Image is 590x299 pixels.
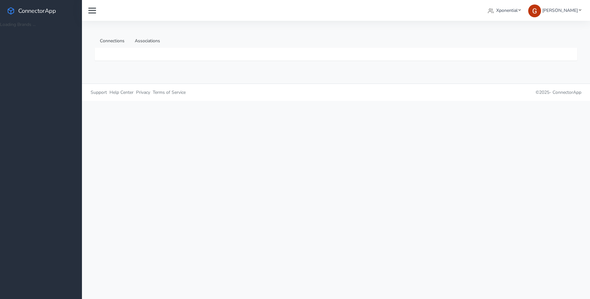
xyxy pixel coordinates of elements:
[341,89,582,96] p: © 2025 -
[542,7,578,13] span: [PERSON_NAME]
[526,4,584,16] a: [PERSON_NAME]
[109,89,133,95] span: Help Center
[130,34,165,48] a: Associations
[485,4,523,16] a: Xponential
[528,4,541,17] img: Greg Clemmons
[91,89,107,95] span: Support
[553,89,581,95] span: ConnectorApp
[136,89,150,95] span: Privacy
[95,34,130,48] a: Connections
[18,7,56,15] span: ConnectorApp
[153,89,186,95] span: Terms of Service
[496,7,518,13] span: Xponential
